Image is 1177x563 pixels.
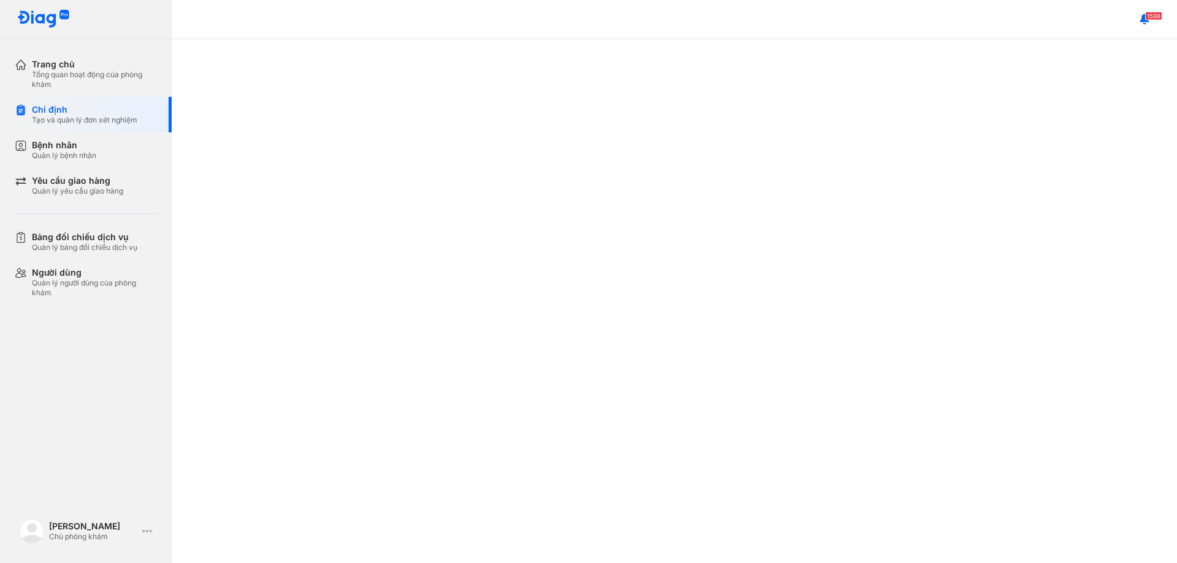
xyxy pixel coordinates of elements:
div: Tạo và quản lý đơn xét nghiệm [32,115,137,125]
div: Quản lý người dùng của phòng khám [32,278,157,298]
div: Quản lý bệnh nhân [32,151,96,161]
div: Quản lý bảng đối chiếu dịch vụ [32,243,137,252]
div: Bệnh nhân [32,140,96,151]
div: Chủ phòng khám [49,532,137,542]
span: 1598 [1145,12,1162,20]
div: Chỉ định [32,104,137,115]
div: Người dùng [32,267,157,278]
div: Quản lý yêu cầu giao hàng [32,186,123,196]
img: logo [20,519,44,543]
img: logo [17,10,70,29]
div: [PERSON_NAME] [49,521,137,532]
div: Trang chủ [32,59,157,70]
div: Tổng quan hoạt động của phòng khám [32,70,157,89]
div: Yêu cầu giao hàng [32,175,123,186]
div: Bảng đối chiếu dịch vụ [32,232,137,243]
